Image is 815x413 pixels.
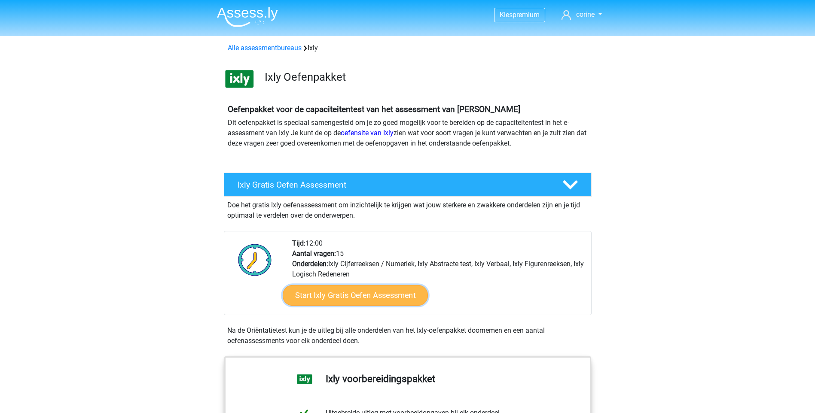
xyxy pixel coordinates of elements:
b: Oefenpakket voor de capaciteitentest van het assessment van [PERSON_NAME] [228,104,520,114]
span: corine [576,10,595,18]
span: premium [513,11,540,19]
p: Dit oefenpakket is speciaal samengesteld om je zo goed mogelijk voor te bereiden op de capaciteit... [228,118,588,149]
a: Kiespremium [494,9,545,21]
div: Na de Oriëntatietest kun je de uitleg bij alle onderdelen van het Ixly-oefenpakket doornemen en e... [224,325,592,346]
b: Tijd: [292,239,305,247]
a: oefensite van Ixly [341,129,394,137]
div: 12:00 15 Ixly Cijferreeksen / Numeriek, Ixly Abstracte test, Ixly Verbaal, Ixly Figurenreeksen, I... [286,238,591,315]
a: Start Ixly Gratis Oefen Assessment [282,285,427,306]
a: Ixly Gratis Oefen Assessment [220,173,595,197]
div: Ixly [224,43,591,53]
h3: Ixly Oefenpakket [265,70,585,84]
b: Aantal vragen: [292,249,336,258]
a: Alle assessmentbureaus [228,44,302,52]
h4: Ixly Gratis Oefen Assessment [238,180,549,190]
div: Doe het gratis Ixly oefenassessment om inzichtelijk te krijgen wat jouw sterkere en zwakkere onde... [224,197,592,221]
img: Assessly [217,7,278,27]
img: Klok [233,238,277,281]
span: Kies [500,11,513,19]
b: Onderdelen: [292,260,328,268]
a: corine [558,9,605,20]
img: ixly.png [224,64,255,94]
